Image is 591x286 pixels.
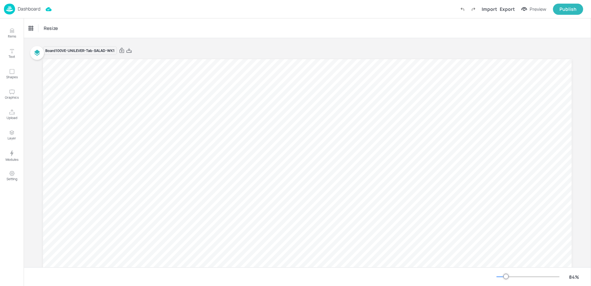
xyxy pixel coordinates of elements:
label: Undo (Ctrl + Z) [457,4,468,15]
button: Publish [553,4,583,15]
span: Resize [42,25,59,32]
div: Publish [559,6,577,13]
img: logo-86c26b7e.jpg [4,4,15,14]
div: Import [482,6,497,12]
div: Preview [530,6,546,13]
button: Preview [517,4,550,14]
div: Board 100VE-UNILEVER-Tab-SALAD-WK1 [43,46,117,55]
p: Dashboard [18,7,40,11]
div: Export [500,6,515,12]
label: Redo (Ctrl + Y) [468,4,479,15]
div: 84 % [566,274,582,280]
